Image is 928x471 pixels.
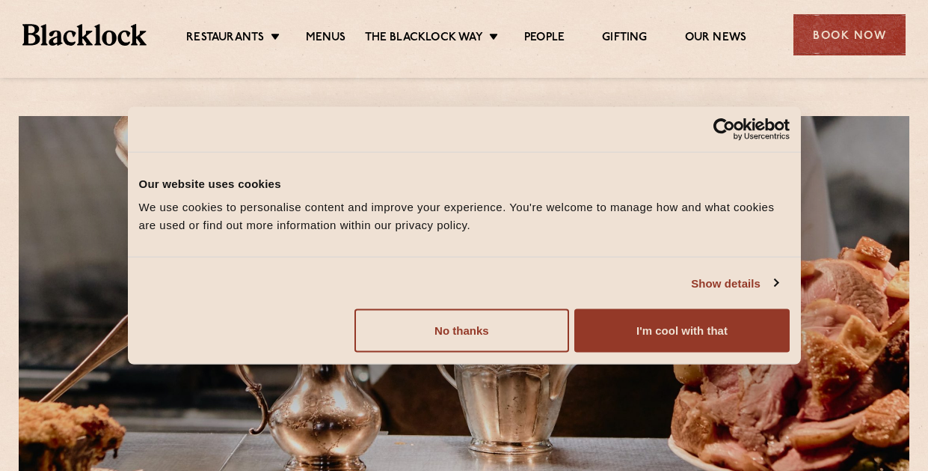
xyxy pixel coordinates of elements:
[306,31,346,47] a: Menus
[685,31,747,47] a: Our News
[524,31,565,47] a: People
[365,31,483,47] a: The Blacklock Way
[186,31,264,47] a: Restaurants
[659,118,790,140] a: Usercentrics Cookiebot - opens in a new window
[139,174,790,192] div: Our website uses cookies
[793,14,906,55] div: Book Now
[22,24,147,45] img: BL_Textured_Logo-footer-cropped.svg
[354,309,569,353] button: No thanks
[602,31,647,47] a: Gifting
[691,274,778,292] a: Show details
[139,198,790,234] div: We use cookies to personalise content and improve your experience. You're welcome to manage how a...
[574,309,789,353] button: I'm cool with that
